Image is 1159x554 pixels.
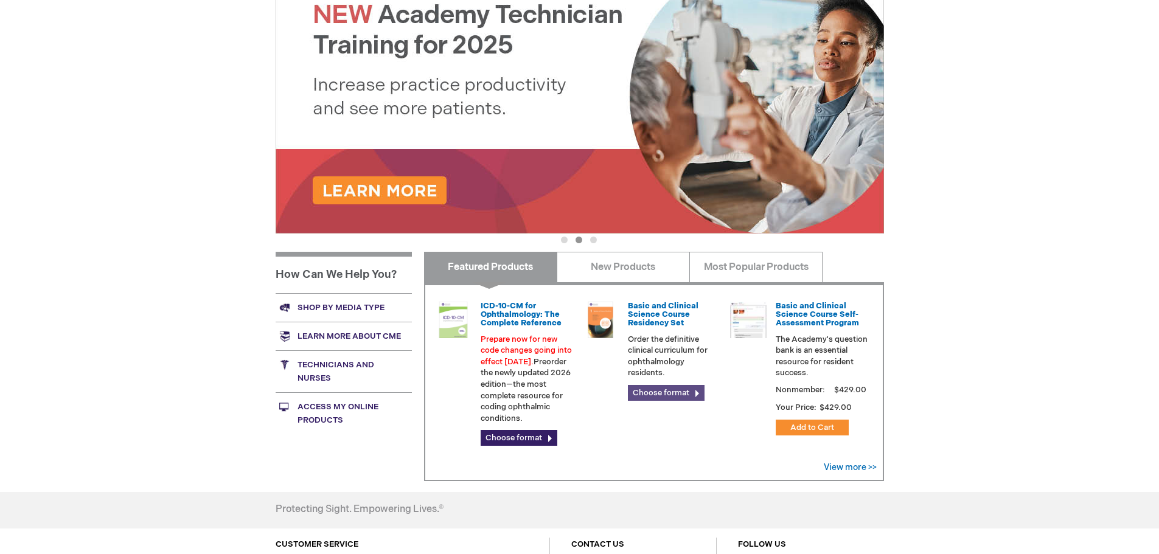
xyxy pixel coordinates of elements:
a: CUSTOMER SERVICE [276,539,358,549]
font: Prepare now for new code changes going into effect [DATE]. [481,334,572,367]
button: 2 of 3 [576,237,582,243]
a: Featured Products [424,252,557,282]
a: CONTACT US [571,539,624,549]
span: $429.00 [818,403,854,412]
img: 02850963u_47.png [582,302,619,338]
button: 3 of 3 [590,237,597,243]
a: Most Popular Products [689,252,823,282]
span: $429.00 [832,385,868,395]
a: ICD-10-CM for Ophthalmology: The Complete Reference [481,301,562,328]
a: Basic and Clinical Science Course Residency Set [628,301,698,328]
a: FOLLOW US [738,539,786,549]
a: New Products [557,252,690,282]
a: Choose format [481,430,557,446]
img: bcscself_20.jpg [730,302,767,338]
strong: Nonmember: [776,383,825,398]
p: Preorder the newly updated 2026 edition—the most complete resource for coding ophthalmic conditions. [481,334,573,424]
span: Add to Cart [790,423,834,432]
a: Shop by media type [276,293,412,322]
h1: How Can We Help You? [276,252,412,293]
strong: Your Price: [776,403,816,412]
a: View more >> [824,462,877,473]
p: Order the definitive clinical curriculum for ophthalmology residents. [628,334,720,379]
img: 0120008u_42.png [435,302,472,338]
a: Basic and Clinical Science Course Self-Assessment Program [776,301,859,328]
button: 1 of 3 [561,237,568,243]
button: Add to Cart [776,420,849,435]
h4: Protecting Sight. Empowering Lives.® [276,504,444,515]
a: Choose format [628,385,705,401]
a: Technicians and nurses [276,350,412,392]
a: Learn more about CME [276,322,412,350]
a: Access My Online Products [276,392,412,434]
p: The Academy's question bank is an essential resource for resident success. [776,334,868,379]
